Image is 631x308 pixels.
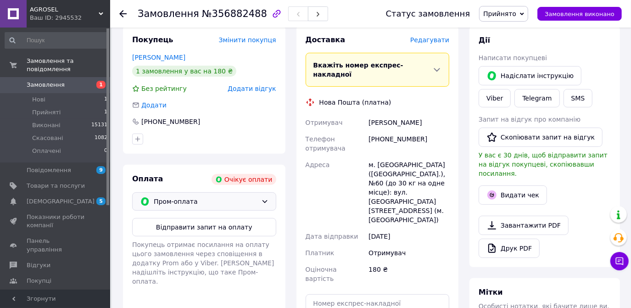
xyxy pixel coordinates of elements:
[96,197,106,205] span: 5
[479,216,569,235] a: Завантажити PDF
[132,241,274,285] span: Покупець отримає посилання на оплату цього замовлення через сповіщення в додатку Prom або у Viber...
[132,66,236,77] div: 1 замовлення у вас на 180 ₴
[514,89,559,107] a: Telegram
[30,6,99,14] span: AGROSEL
[306,161,330,168] span: Адреса
[96,166,106,174] span: 9
[479,239,540,258] a: Друк PDF
[202,8,267,19] span: №356882488
[27,277,51,285] span: Покупці
[479,185,547,205] button: Видати чек
[367,261,451,287] div: 180 ₴
[306,233,358,240] span: Дата відправки
[140,117,201,126] div: [PHONE_NUMBER]
[306,119,343,126] span: Отримувач
[306,249,335,257] span: Платник
[313,62,403,78] span: Вкажіть номер експрес-накладної
[306,135,346,152] span: Телефон отримувача
[386,9,470,18] div: Статус замовлення
[154,196,257,207] span: Пром-оплата
[132,35,173,44] span: Покупець
[138,8,199,19] span: Замовлення
[30,14,110,22] div: Ваш ID: 2945532
[132,174,163,183] span: Оплата
[306,266,337,282] span: Оціночна вартість
[479,128,603,147] button: Скопіювати запит на відгук
[410,36,449,44] span: Редагувати
[27,81,65,89] span: Замовлення
[27,166,71,174] span: Повідомлення
[95,134,107,142] span: 1082
[479,288,503,297] span: Мітки
[219,36,276,44] span: Змінити покупця
[27,261,50,269] span: Відгуки
[367,245,451,261] div: Отримувач
[104,147,107,155] span: 0
[479,54,547,62] span: Написати покупцеві
[479,36,490,45] span: Дії
[317,98,394,107] div: Нова Пошта (платна)
[141,85,187,92] span: Без рейтингу
[27,197,95,206] span: [DEMOGRAPHIC_DATA]
[96,81,106,89] span: 1
[141,101,167,109] span: Додати
[367,157,451,228] div: м. [GEOGRAPHIC_DATA] ([GEOGRAPHIC_DATA].), №60 (до 30 кг на одне місце): вул. [GEOGRAPHIC_DATA] [...
[610,252,629,270] button: Чат з покупцем
[5,32,108,49] input: Пошук
[132,54,185,61] a: [PERSON_NAME]
[104,95,107,104] span: 1
[212,174,276,185] div: Очікує оплати
[27,213,85,230] span: Показники роботи компанії
[479,151,608,177] span: У вас є 30 днів, щоб відправити запит на відгук покупцеві, скопіювавши посилання.
[228,85,276,92] span: Додати відгук
[367,228,451,245] div: [DATE]
[564,89,593,107] button: SMS
[132,218,276,236] button: Відправити запит на оплату
[32,108,61,117] span: Прийняті
[27,237,85,253] span: Панель управління
[27,182,85,190] span: Товари та послуги
[483,10,516,17] span: Прийнято
[545,11,614,17] span: Замовлення виконано
[479,116,581,123] span: Запит на відгук про компанію
[91,121,107,129] span: 15131
[479,89,511,107] a: Viber
[479,66,581,85] button: Надіслати інструкцію
[27,57,110,73] span: Замовлення та повідомлення
[119,9,127,18] div: Повернутися назад
[537,7,622,21] button: Замовлення виконано
[306,35,346,44] span: Доставка
[32,147,61,155] span: Оплачені
[367,114,451,131] div: [PERSON_NAME]
[32,121,61,129] span: Виконані
[32,134,63,142] span: Скасовані
[104,108,107,117] span: 1
[32,95,45,104] span: Нові
[367,131,451,157] div: [PHONE_NUMBER]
